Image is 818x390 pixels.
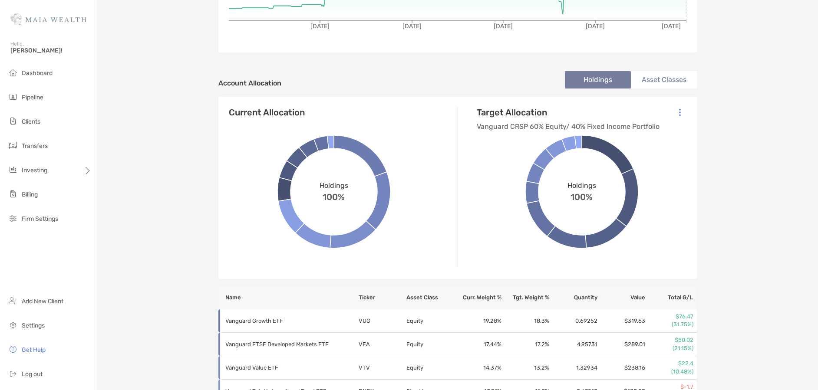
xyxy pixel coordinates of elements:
[406,356,454,380] td: Equity
[22,142,48,150] span: Transfers
[565,71,631,88] li: Holdings
[550,333,597,356] td: 4.95731
[8,295,18,306] img: add_new_client icon
[22,69,53,77] span: Dashboard
[631,71,697,88] li: Asset Classes
[10,3,86,35] img: Zoe Logo
[454,333,501,356] td: 17.44 %
[22,167,47,174] span: Investing
[358,286,406,309] th: Ticker
[646,336,693,344] p: $50.02
[567,181,596,190] span: Holdings
[550,356,597,380] td: 1.32934
[406,286,454,309] th: Asset Class
[8,189,18,199] img: billing icon
[502,333,550,356] td: 17.2 %
[598,333,646,356] td: $289.01
[22,191,38,198] span: Billing
[646,313,693,321] p: $76.47
[646,286,697,309] th: Total G/L
[8,67,18,78] img: dashboard icon
[406,333,454,356] td: Equity
[8,116,18,126] img: clients icon
[646,321,693,328] p: (31.75%)
[218,286,358,309] th: Name
[8,92,18,102] img: pipeline icon
[598,309,646,333] td: $319.63
[662,23,681,30] tspan: [DATE]
[550,309,597,333] td: 0.69252
[477,121,660,132] p: Vanguard CRSP 60% Equity/ 40% Fixed Income Portfolio
[22,118,40,125] span: Clients
[646,360,693,367] p: $22.4
[320,181,348,190] span: Holdings
[8,344,18,354] img: get-help icon
[218,79,281,87] h4: Account Allocation
[225,315,347,326] p: Vanguard Growth ETF
[586,23,605,30] tspan: [DATE]
[502,286,550,309] th: Tgt. Weight %
[10,47,92,54] span: [PERSON_NAME]!
[598,356,646,380] td: $238.16
[494,23,513,30] tspan: [DATE]
[550,286,597,309] th: Quantity
[454,286,501,309] th: Curr. Weight %
[646,368,693,376] p: (10.48%)
[22,94,43,101] span: Pipeline
[8,368,18,379] img: logout icon
[22,322,45,329] span: Settings
[22,346,46,354] span: Get Help
[646,344,693,352] p: (21.15%)
[358,309,406,333] td: VUG
[502,309,550,333] td: 18.3 %
[454,309,501,333] td: 19.28 %
[679,108,681,116] img: Icon List Menu
[229,107,305,118] h4: Current Allocation
[502,356,550,380] td: 13.2 %
[310,23,330,30] tspan: [DATE]
[8,320,18,330] img: settings icon
[406,309,454,333] td: Equity
[402,23,422,30] tspan: [DATE]
[22,298,63,305] span: Add New Client
[598,286,646,309] th: Value
[358,356,406,380] td: VTV
[358,333,406,356] td: VEA
[22,370,43,378] span: Log out
[571,190,593,202] span: 100%
[477,107,660,118] h4: Target Allocation
[8,213,18,223] img: firm-settings icon
[22,215,58,223] span: Firm Settings
[454,356,501,380] td: 14.37 %
[225,362,347,373] p: Vanguard Value ETF
[323,190,345,202] span: 100%
[8,164,18,175] img: investing icon
[8,140,18,151] img: transfers icon
[225,339,347,350] p: Vanguard FTSE Developed Markets ETF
